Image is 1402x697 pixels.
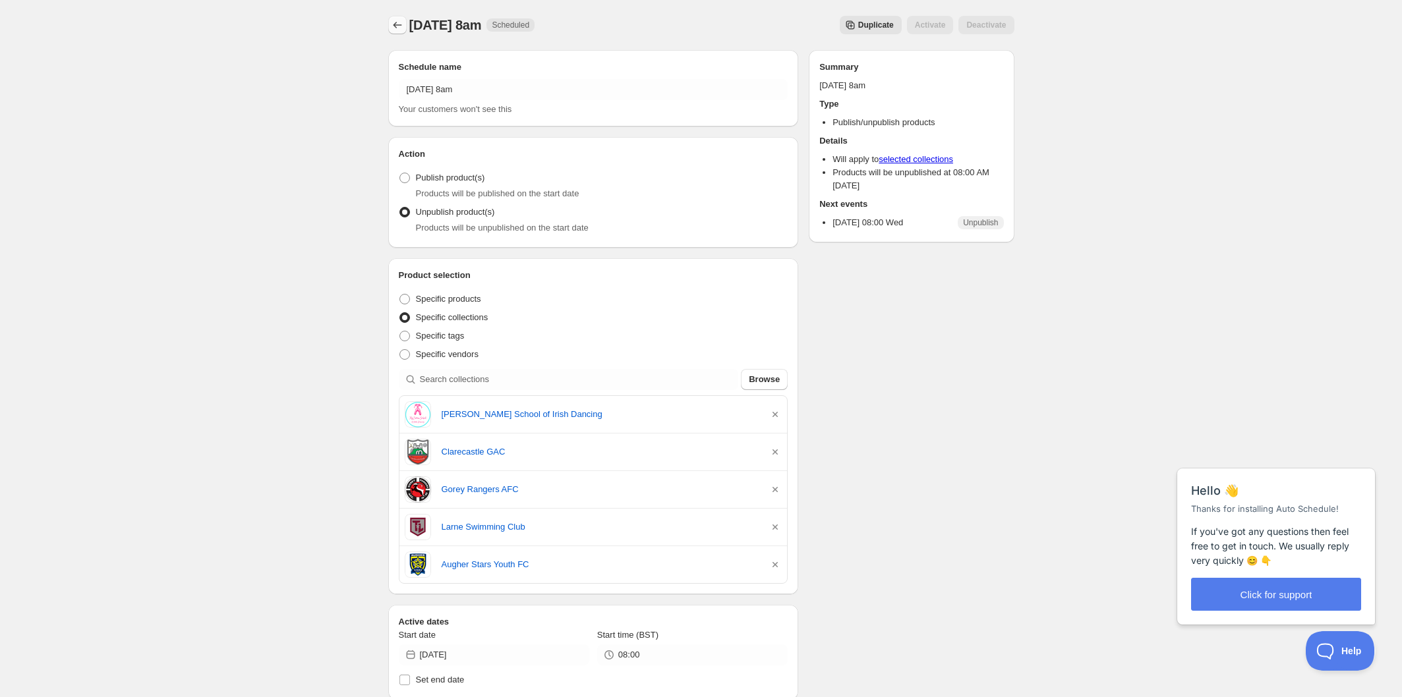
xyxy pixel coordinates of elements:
span: Specific products [416,294,481,304]
span: [DATE] 8am [409,18,482,32]
span: Duplicate [858,20,894,30]
li: Will apply to [832,153,1003,166]
span: Start time (BST) [597,630,658,640]
h2: Next events [819,198,1003,211]
span: Browse [749,373,780,386]
span: Unpublish product(s) [416,207,495,217]
h2: Type [819,98,1003,111]
span: Scheduled [492,20,529,30]
a: Clarecastle GAC [442,445,759,459]
iframe: Help Scout Beacon - Open [1306,631,1376,671]
span: Unpublish [963,217,998,228]
span: Products will be unpublished on the start date [416,223,589,233]
button: Secondary action label [840,16,902,34]
h2: Summary [819,61,1003,74]
button: Browse [741,369,788,390]
a: Augher Stars Youth FC [442,558,759,571]
span: Publish product(s) [416,173,485,182]
h2: Schedule name [399,61,788,74]
span: Start date [399,630,436,640]
a: Larne Swimming Club [442,520,759,534]
span: Specific vendors [416,349,479,359]
h2: Active dates [399,615,788,628]
h2: Action [399,148,788,161]
p: [DATE] 8am [819,79,1003,92]
span: Products will be published on the start date [416,188,579,198]
h2: Product selection [399,269,788,282]
iframe: Help Scout Beacon - Messages and Notifications [1171,435,1383,631]
span: Set end date [416,675,465,684]
span: Specific collections [416,312,488,322]
button: Schedules [388,16,407,34]
a: selected collections [879,154,953,164]
li: Publish/unpublish products [832,116,1003,129]
p: [DATE] 08:00 Wed [832,216,903,229]
span: Your customers won't see this [399,104,512,114]
li: Products will be unpublished at 08:00 AM [DATE] [832,166,1003,192]
span: Specific tags [416,331,465,341]
a: Gorey Rangers AFC [442,483,759,496]
input: Search collections [420,369,739,390]
h2: Details [819,134,1003,148]
a: [PERSON_NAME] School of Irish Dancing [442,408,759,421]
